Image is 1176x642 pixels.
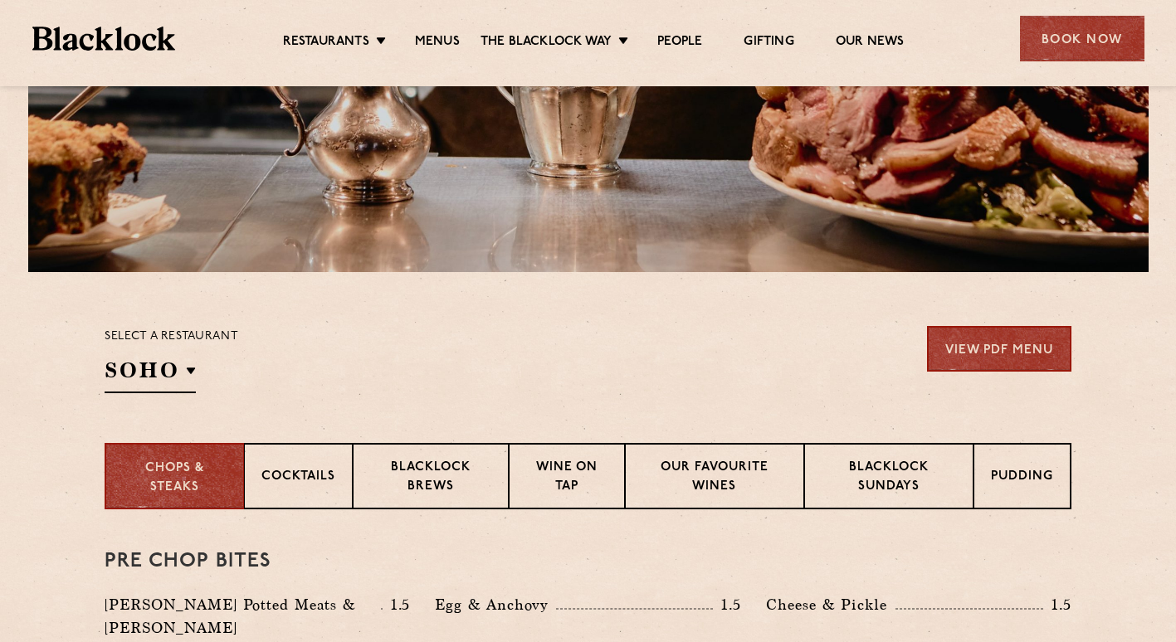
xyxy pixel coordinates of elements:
p: Wine on Tap [526,459,608,498]
a: People [657,34,702,52]
p: Egg & Anchovy [435,593,556,616]
a: Gifting [744,34,793,52]
div: Book Now [1020,16,1144,61]
p: Chops & Steaks [123,460,227,497]
a: The Blacklock Way [481,34,612,52]
p: Our favourite wines [642,459,786,498]
p: Cheese & Pickle [766,593,895,616]
p: Cocktails [261,468,335,489]
p: Select a restaurant [105,326,238,348]
a: View PDF Menu [927,326,1071,372]
p: Pudding [991,468,1053,489]
p: 1.5 [713,594,741,615]
p: [PERSON_NAME] Potted Meats & [PERSON_NAME] [105,593,381,640]
a: Our News [836,34,905,52]
p: 1.5 [383,594,411,615]
img: BL_Textured_Logo-footer-cropped.svg [32,27,176,51]
a: Menus [415,34,460,52]
a: Restaurants [283,34,369,52]
p: 1.5 [1043,594,1071,615]
p: Blacklock Sundays [822,459,956,498]
h3: Pre Chop Bites [105,551,1071,572]
p: Blacklock Brews [370,459,491,498]
h2: SOHO [105,356,196,393]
